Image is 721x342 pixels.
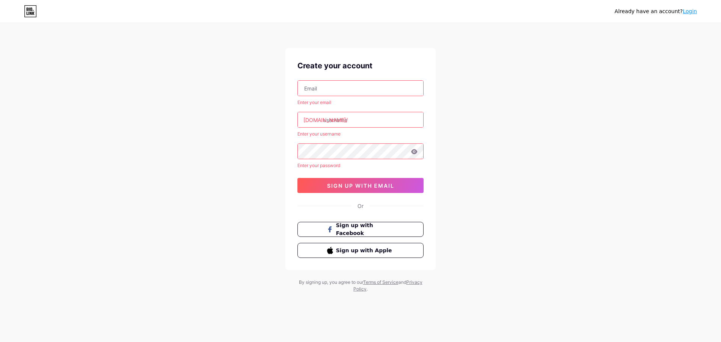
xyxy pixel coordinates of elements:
[327,182,394,189] span: sign up with email
[683,8,697,14] a: Login
[336,221,394,237] span: Sign up with Facebook
[357,202,364,210] div: Or
[297,222,424,237] button: Sign up with Facebook
[363,279,398,285] a: Terms of Service
[297,60,424,71] div: Create your account
[297,162,424,169] div: Enter your password
[297,279,424,292] div: By signing up, you agree to our and .
[298,112,423,127] input: username
[297,131,424,137] div: Enter your username
[336,247,394,255] span: Sign up with Apple
[297,178,424,193] button: sign up with email
[297,243,424,258] button: Sign up with Apple
[615,8,697,15] div: Already have an account?
[297,99,424,106] div: Enter your email
[298,81,423,96] input: Email
[303,116,348,124] div: [DOMAIN_NAME]/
